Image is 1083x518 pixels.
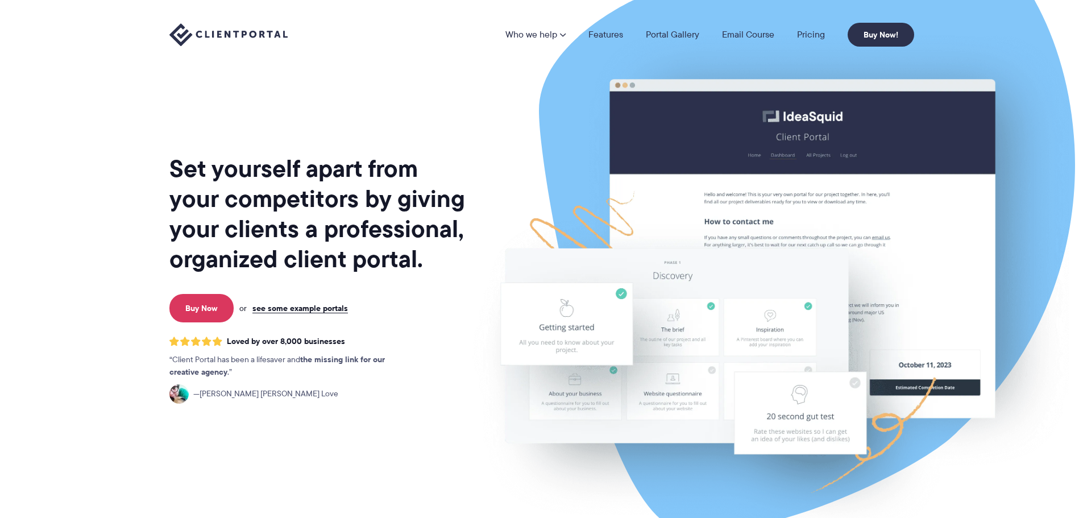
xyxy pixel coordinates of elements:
a: Buy Now! [848,23,914,47]
a: Who we help [505,30,566,39]
strong: the missing link for our creative agency [169,353,385,378]
a: Email Course [722,30,774,39]
a: Pricing [797,30,825,39]
span: or [239,303,247,313]
h1: Set yourself apart from your competitors by giving your clients a professional, organized client ... [169,154,467,274]
a: Buy Now [169,294,234,322]
a: see some example portals [252,303,348,313]
a: Portal Gallery [646,30,699,39]
span: [PERSON_NAME] [PERSON_NAME] Love [193,388,338,400]
span: Loved by over 8,000 businesses [227,337,345,346]
a: Features [588,30,623,39]
p: Client Portal has been a lifesaver and . [169,354,408,379]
